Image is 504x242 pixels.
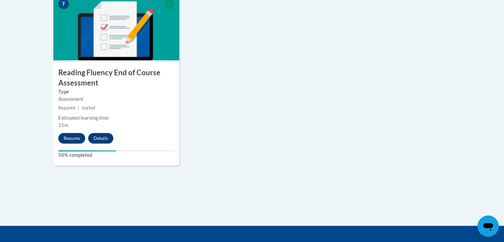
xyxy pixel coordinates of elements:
[58,150,116,151] div: Your progress
[88,133,113,144] button: Details
[82,105,95,110] span: started
[58,122,68,128] span: 15m
[58,133,85,144] button: Resume
[53,68,179,88] h3: Reading Fluency End of Course Assessment
[58,114,174,122] div: Estimated learning time:
[78,105,79,110] span: |
[58,151,174,159] label: 50% completed
[477,215,499,237] iframe: Button to launch messaging window
[58,105,75,110] span: Required
[58,95,174,103] div: Assessment
[58,88,174,95] label: Type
